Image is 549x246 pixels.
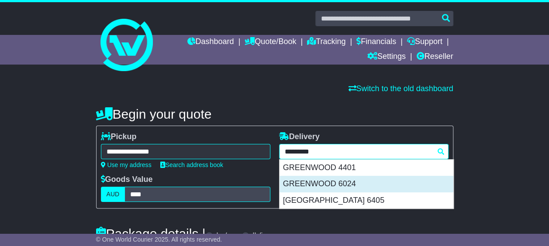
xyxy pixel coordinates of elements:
a: Reseller [416,50,453,65]
label: Pickup [101,132,137,142]
a: Quote/Book [245,35,296,50]
div: [GEOGRAPHIC_DATA] 6405 [280,192,453,209]
a: Dashboard [187,35,234,50]
div: GREENWOOD 6024 [280,176,453,192]
label: kg/cm [216,231,237,241]
span: © One World Courier 2025. All rights reserved. [96,236,222,243]
a: Tracking [307,35,345,50]
a: Support [407,35,442,50]
a: Search address book [160,161,223,168]
div: GREENWOOD 4401 [280,160,453,176]
typeahead: Please provide city [279,144,449,159]
label: lb/in [252,231,267,241]
a: Switch to the old dashboard [348,84,453,93]
a: Use my address [101,161,152,168]
a: Financials [356,35,396,50]
label: Delivery [279,132,320,142]
a: Settings [367,50,406,65]
h4: Package details | [96,226,206,241]
label: Goods Value [101,175,153,184]
h4: Begin your quote [96,107,453,121]
label: AUD [101,187,125,202]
